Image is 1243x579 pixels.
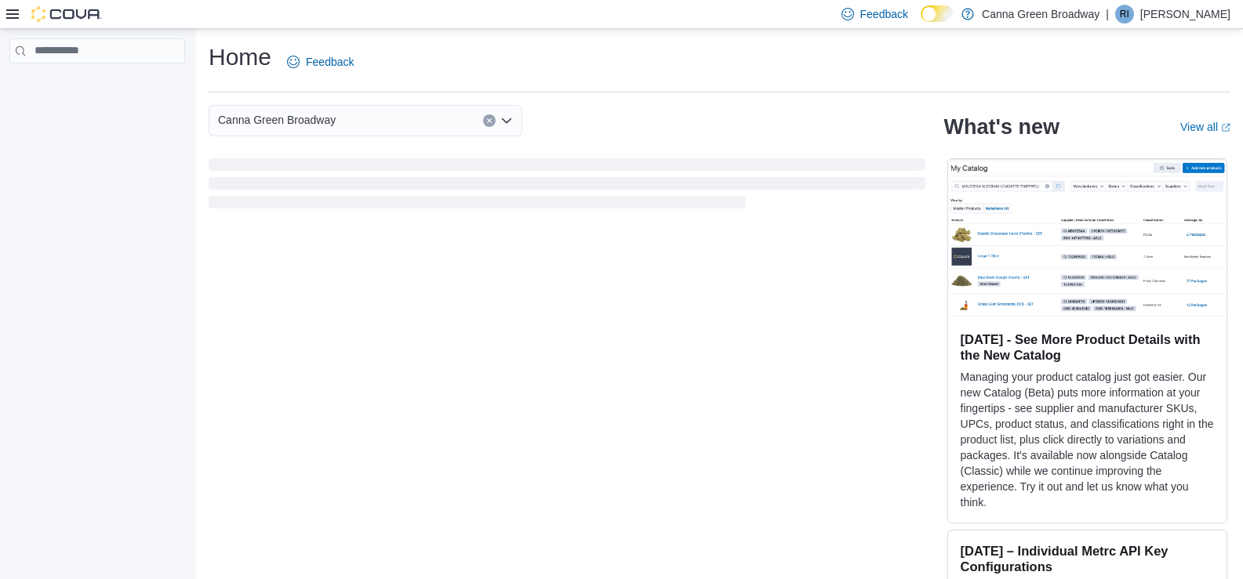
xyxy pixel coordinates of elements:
button: Open list of options [500,114,513,127]
span: Loading [209,161,925,212]
p: | [1106,5,1109,24]
h2: What's new [944,114,1059,139]
div: Raven Irwin [1115,5,1134,24]
img: Cova [31,6,102,22]
p: [PERSON_NAME] [1140,5,1230,24]
button: Clear input [483,114,496,127]
h1: Home [209,42,271,73]
h3: [DATE] – Individual Metrc API Key Configurations [961,543,1214,574]
p: Canna Green Broadway [982,5,1099,24]
a: Feedback [281,46,360,78]
input: Dark Mode [921,5,954,22]
span: Feedback [306,54,354,70]
span: Feedback [860,6,908,22]
nav: Complex example [9,67,185,104]
a: View allExternal link [1180,121,1230,133]
h3: [DATE] - See More Product Details with the New Catalog [961,331,1214,363]
p: Managing your product catalog just got easier. Our new Catalog (Beta) puts more information at yo... [961,369,1214,510]
svg: External link [1221,123,1230,132]
span: RI [1120,5,1129,24]
span: Canna Green Broadway [218,110,336,129]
